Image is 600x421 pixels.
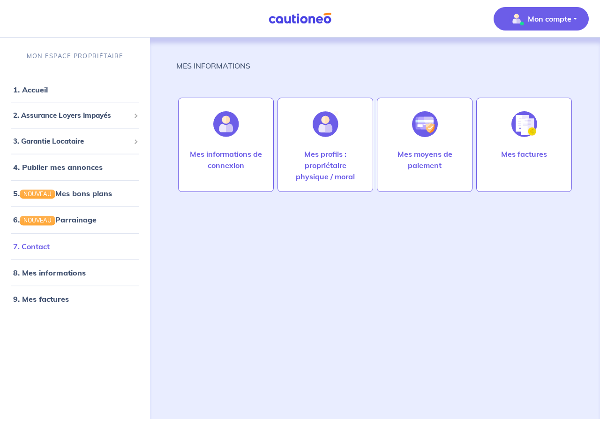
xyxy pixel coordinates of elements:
p: Mes factures [501,148,547,160]
p: Mes informations de connexion [188,148,264,171]
a: 7. Contact [13,241,50,251]
div: 3. Garantie Locataire [4,132,146,150]
div: 4. Publier mes annonces [4,158,146,176]
div: 2. Assurance Loyers Impayés [4,107,146,125]
img: illu_credit_card_no_anim.svg [412,111,438,137]
a: 6.NOUVEAUParrainage [13,215,97,224]
button: illu_account_valid_menu.svgMon compte [494,7,589,31]
img: illu_account_valid_menu.svg [509,11,524,26]
p: Mon compte [528,13,571,24]
img: illu_account_add.svg [313,111,338,137]
a: 9. Mes factures [13,294,69,303]
span: 2. Assurance Loyers Impayés [13,110,130,121]
div: 9. Mes factures [4,289,146,308]
span: 3. Garantie Locataire [13,136,130,146]
a: 4. Publier mes annonces [13,162,103,172]
p: MES INFORMATIONS [176,60,250,71]
div: 6.NOUVEAUParrainage [4,210,146,229]
img: Cautioneo [265,13,335,24]
div: 5.NOUVEAUMes bons plans [4,184,146,203]
a: 8. Mes informations [13,268,86,277]
div: 8. Mes informations [4,263,146,282]
img: illu_account.svg [213,111,239,137]
p: MON ESPACE PROPRIÉTAIRE [27,52,123,61]
div: 1. Accueil [4,80,146,99]
a: 5.NOUVEAUMes bons plans [13,189,112,198]
img: illu_invoice.svg [511,111,537,137]
a: 1. Accueil [13,85,48,94]
p: Mes profils : propriétaire physique / moral [287,148,363,182]
div: 7. Contact [4,237,146,255]
p: Mes moyens de paiement [387,148,463,171]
